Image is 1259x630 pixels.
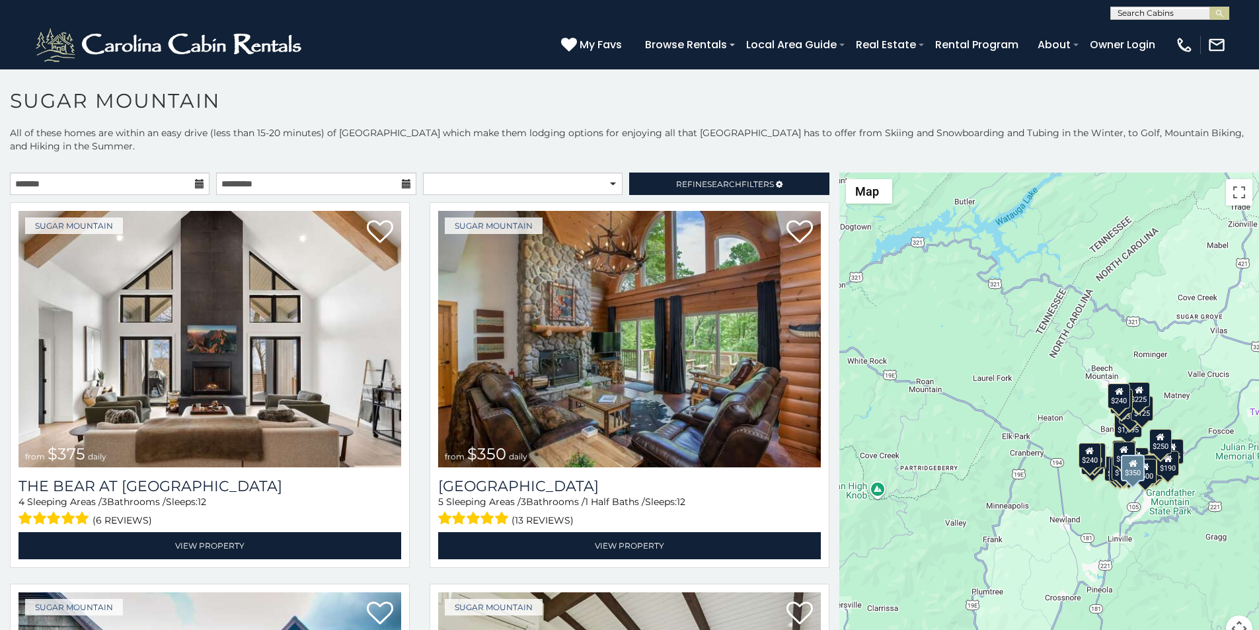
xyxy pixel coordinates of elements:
div: Sleeping Areas / Bathrooms / Sleeps: [438,495,821,529]
button: Toggle fullscreen view [1226,179,1252,206]
span: from [25,452,45,461]
span: (13 reviews) [512,512,574,529]
img: The Bear At Sugar Mountain [19,211,401,467]
img: White-1-2.png [33,25,307,65]
div: $225 [1128,382,1151,407]
a: Add to favorites [786,219,813,247]
a: View Property [19,532,401,559]
span: daily [509,452,527,461]
a: Sugar Mountain [445,599,543,615]
a: RefineSearchFilters [629,173,829,195]
span: 3 [521,496,526,508]
img: phone-regular-white.png [1175,36,1194,54]
div: $200 [1126,448,1149,473]
a: The Bear At Sugar Mountain from $375 daily [19,211,401,467]
a: Grouse Moor Lodge from $350 daily [438,211,821,467]
a: About [1031,33,1077,56]
div: $190 [1157,451,1180,476]
span: My Favs [580,36,622,53]
div: $155 [1110,457,1132,482]
a: The Bear At [GEOGRAPHIC_DATA] [19,477,401,495]
span: 12 [677,496,685,508]
div: $1,095 [1114,413,1142,438]
a: My Favs [561,36,625,54]
button: Change map style [846,179,892,204]
div: Sleeping Areas / Bathrooms / Sleeps: [19,495,401,529]
div: $125 [1131,396,1153,421]
a: Rental Program [929,33,1025,56]
span: $375 [48,444,85,463]
a: Owner Login [1083,33,1162,56]
img: Grouse Moor Lodge [438,211,821,467]
a: Real Estate [849,33,923,56]
div: $300 [1113,442,1135,467]
span: Map [855,184,879,198]
div: $350 [1122,455,1145,481]
span: 12 [198,496,206,508]
div: $500 [1134,459,1157,484]
a: [GEOGRAPHIC_DATA] [438,477,821,495]
a: Add to favorites [367,219,393,247]
a: Browse Rentals [638,33,734,56]
a: Sugar Mountain [445,217,543,234]
h3: The Bear At Sugar Mountain [19,477,401,495]
span: Refine Filters [676,179,774,189]
span: $350 [467,444,506,463]
div: $190 [1112,440,1135,465]
a: Add to favorites [367,600,393,628]
div: $250 [1149,429,1172,454]
div: $195 [1141,455,1163,480]
img: mail-regular-white.png [1207,36,1226,54]
a: Sugar Mountain [25,599,123,615]
span: 3 [102,496,107,508]
a: Sugar Mountain [25,217,123,234]
span: 1 Half Baths / [585,496,645,508]
span: from [445,452,465,461]
div: $240 [1108,383,1131,409]
span: daily [88,452,106,461]
a: View Property [438,532,821,559]
a: Local Area Guide [740,33,843,56]
div: $155 [1161,439,1184,464]
span: 4 [19,496,24,508]
div: $175 [1112,455,1134,481]
span: (6 reviews) [93,512,152,529]
a: Add to favorites [786,600,813,628]
span: Search [707,179,742,189]
div: $240 [1079,443,1101,468]
span: 5 [438,496,443,508]
h3: Grouse Moor Lodge [438,477,821,495]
